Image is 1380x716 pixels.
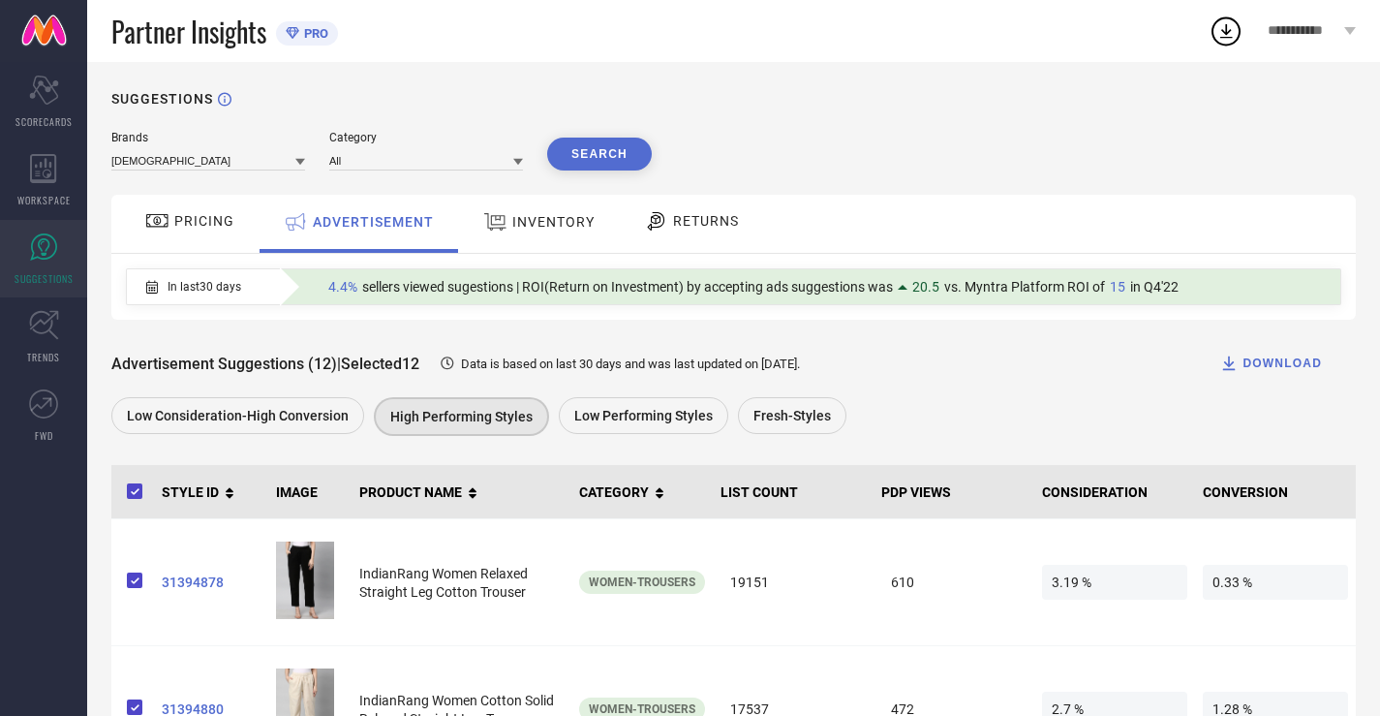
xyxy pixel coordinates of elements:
th: CATEGORY [571,465,713,519]
div: Open download list [1209,14,1243,48]
span: Advertisement Suggestions (12) [111,355,337,373]
span: Women-Trousers [589,576,695,589]
span: 4.4% [328,279,357,295]
span: 19151 [721,565,866,600]
span: Low Performing Styles [574,408,713,423]
span: vs. Myntra Platform ROI of [944,279,1105,295]
span: SUGGESTIONS [15,271,74,286]
span: 0.33 % [1203,565,1348,600]
span: in Q4'22 [1130,279,1179,295]
span: | [337,355,341,373]
div: Brands [111,131,305,144]
th: STYLE ID [154,465,268,519]
h1: SUGGESTIONS [111,91,213,107]
span: PRO [299,26,328,41]
th: IMAGE [268,465,352,519]
button: DOWNLOAD [1195,344,1346,383]
span: 20.5 [912,279,939,295]
span: IndianRang Women Relaxed Straight Leg Cotton Trouser [359,566,528,600]
span: Fresh-Styles [753,408,831,423]
span: WORKSPACE [17,193,71,207]
th: PRODUCT NAME [352,465,571,519]
th: LIST COUNT [713,465,874,519]
span: High Performing Styles [390,409,533,424]
span: INVENTORY [512,214,595,230]
span: PRICING [174,213,234,229]
span: 3.19 % [1042,565,1187,600]
span: ADVERTISEMENT [313,214,434,230]
span: TRENDS [27,350,60,364]
span: RETURNS [673,213,739,229]
div: Percentage of sellers who have viewed suggestions for the current Insight Type [319,274,1188,299]
button: Search [547,138,652,171]
span: Partner Insights [111,12,266,51]
img: i8uAqGNT_a928d7acd31746f2b86cee53ddf47c79.jpg [276,542,334,619]
div: Category [329,131,523,144]
span: 610 [881,565,1027,600]
span: sellers viewed sugestions | ROI(Return on Investment) by accepting ads suggestions was [362,279,893,295]
span: Selected 12 [341,355,419,373]
span: FWD [35,428,53,443]
div: DOWNLOAD [1219,354,1322,373]
th: CONVERSION [1195,465,1356,519]
span: Low Consideration-High Conversion [127,408,349,423]
a: 31394878 [162,575,261,590]
span: SCORECARDS [15,114,73,129]
span: 15 [1110,279,1125,295]
span: In last 30 days [168,280,241,294]
th: CONSIDERATION [1034,465,1195,519]
span: Women-Trousers [589,702,695,716]
th: PDP VIEWS [874,465,1034,519]
span: Data is based on last 30 days and was last updated on [DATE] . [461,357,800,371]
